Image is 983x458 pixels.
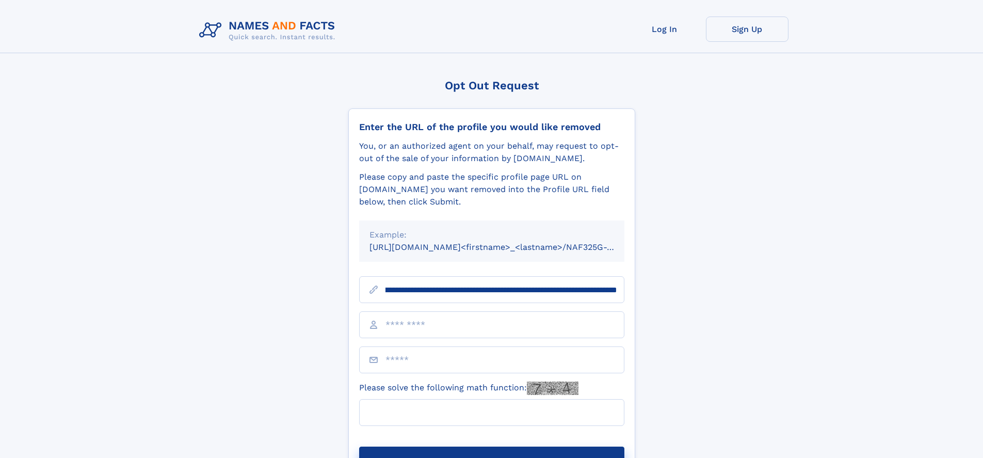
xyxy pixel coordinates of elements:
[348,79,635,92] div: Opt Out Request
[369,242,644,252] small: [URL][DOMAIN_NAME]<firstname>_<lastname>/NAF325G-xxxxxxxx
[359,121,624,133] div: Enter the URL of the profile you would like removed
[359,140,624,165] div: You, or an authorized agent on your behalf, may request to opt-out of the sale of your informatio...
[706,17,788,42] a: Sign Up
[369,229,614,241] div: Example:
[623,17,706,42] a: Log In
[195,17,344,44] img: Logo Names and Facts
[359,171,624,208] div: Please copy and paste the specific profile page URL on [DOMAIN_NAME] you want removed into the Pr...
[359,382,578,395] label: Please solve the following math function:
